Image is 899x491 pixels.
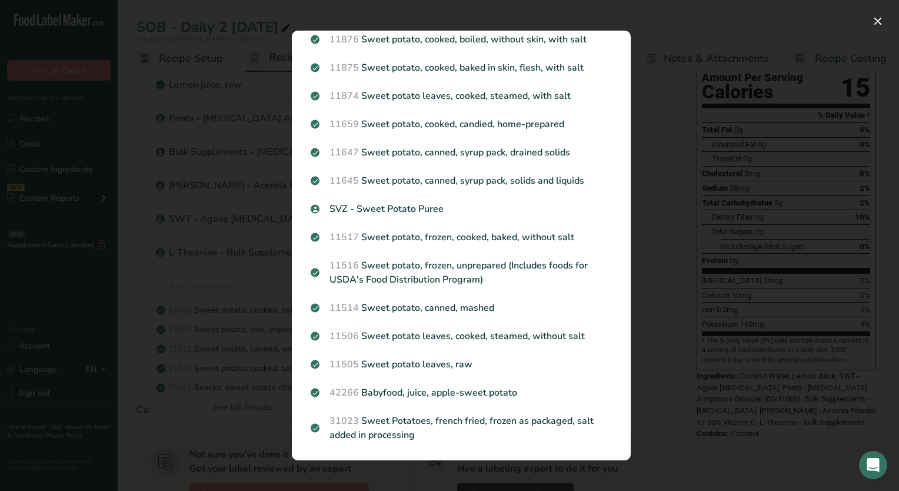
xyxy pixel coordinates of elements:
[329,358,359,371] span: 11505
[329,386,359,399] span: 42266
[311,89,612,103] p: Sweet potato leaves, cooked, steamed, with salt
[311,258,612,287] p: Sweet potato, frozen, unprepared (Includes foods for USDA's Food Distribution Program)
[329,33,359,46] span: 11876
[311,32,612,47] p: Sweet potato, cooked, boiled, without skin, with salt
[311,117,612,131] p: Sweet potato, cooked, candied, home-prepared
[311,202,612,216] p: SVZ - Sweet Potato Puree
[329,61,359,74] span: 11875
[311,174,612,188] p: Sweet potato, canned, syrup pack, solids and liquids
[311,301,612,315] p: Sweet potato, canned, mashed
[329,414,359,427] span: 31023
[329,146,359,159] span: 11647
[311,357,612,371] p: Sweet potato leaves, raw
[311,329,612,343] p: Sweet potato leaves, cooked, steamed, without salt
[329,259,359,272] span: 11516
[311,414,612,442] p: Sweet Potatoes, french fried, frozen as packaged, salt added in processing
[311,386,612,400] p: Babyfood, juice, apple-sweet potato
[311,61,612,75] p: Sweet potato, cooked, baked in skin, flesh, with salt
[329,231,359,244] span: 11517
[329,301,359,314] span: 11514
[859,451,887,479] div: Open Intercom Messenger
[329,330,359,343] span: 11506
[329,89,359,102] span: 11874
[329,174,359,187] span: 11645
[311,145,612,160] p: Sweet potato, canned, syrup pack, drained solids
[329,118,359,131] span: 11659
[311,230,612,244] p: Sweet potato, frozen, cooked, baked, without salt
